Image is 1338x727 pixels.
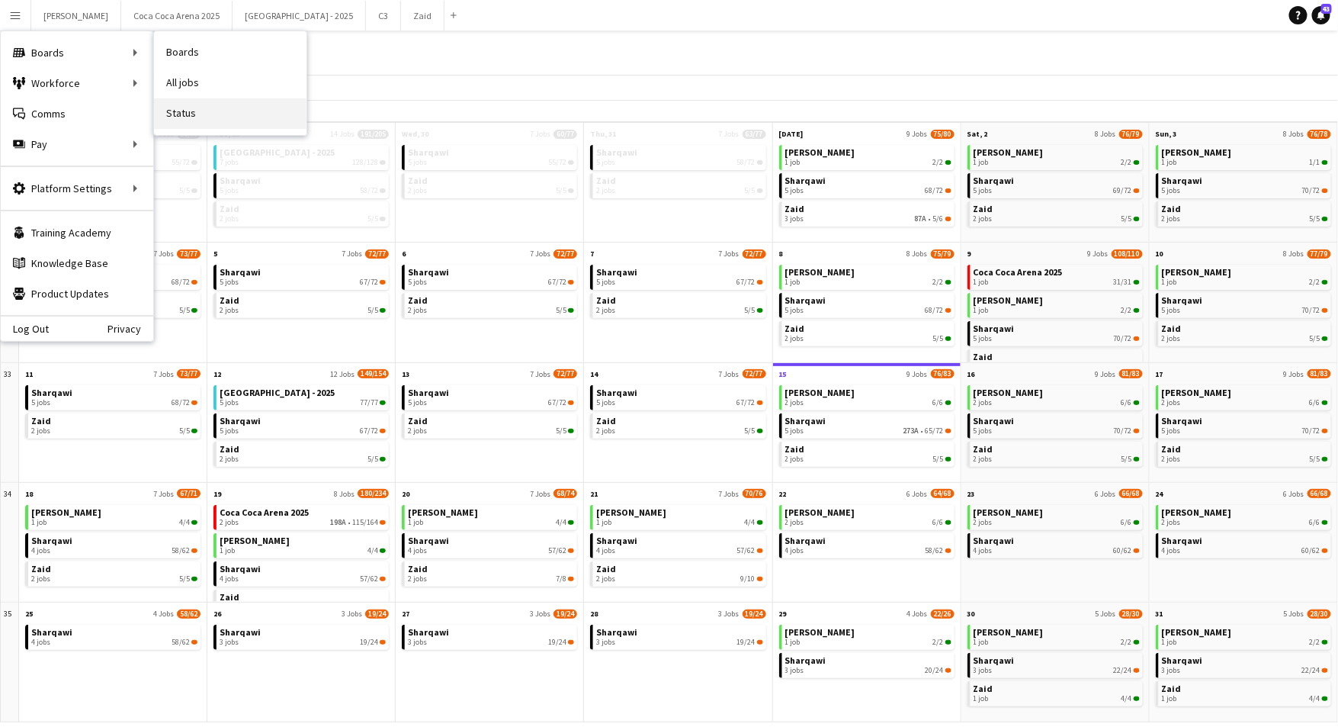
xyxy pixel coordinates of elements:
[785,214,951,224] div: •
[220,201,386,224] a: Zaid2 jobs5/5
[933,518,944,527] span: 6/6
[408,265,574,287] a: Sharqawi5 jobs67/72
[360,574,378,584] span: 57/62
[367,306,378,315] span: 5/5
[785,398,804,407] span: 2 jobs
[31,533,197,555] a: Sharqawi4 jobs58/62
[31,505,197,527] a: [PERSON_NAME]1 job4/4
[31,518,47,527] span: 1 job
[1310,334,1320,343] span: 5/5
[220,175,261,186] span: Sharqawi
[785,387,855,398] span: Kate
[737,398,756,407] span: 67/72
[366,1,401,31] button: C3
[926,306,944,315] span: 68/72
[974,442,1140,464] a: Zaid2 jobs5/5
[1114,546,1132,555] span: 60/62
[785,323,805,334] span: Zaid
[596,415,616,426] span: Zaid
[974,201,1140,224] a: Zaid2 jobs5/5
[360,278,378,287] span: 67/72
[785,385,951,407] a: [PERSON_NAME]2 jobs6/6
[1162,173,1328,195] a: Sharqawi5 jobs70/72
[556,426,566,436] span: 5/5
[596,546,615,555] span: 4 jobs
[1310,158,1320,167] span: 1/1
[31,415,51,426] span: Zaid
[408,294,428,306] span: Zaid
[1121,306,1132,315] span: 2/2
[933,398,944,407] span: 6/6
[408,306,427,315] span: 2 jobs
[408,175,428,186] span: Zaid
[1162,293,1328,315] a: Sharqawi5 jobs70/72
[1162,146,1232,158] span: Kate
[1310,278,1320,287] span: 2/2
[974,505,1140,527] a: [PERSON_NAME]2 jobs6/6
[220,563,261,574] span: Sharqawi
[1310,455,1320,464] span: 5/5
[220,266,261,278] span: Sharqawi
[1162,533,1328,555] a: Sharqawi4 jobs60/62
[974,351,993,362] span: Zaid
[785,426,804,436] span: 5 jobs
[220,173,386,195] a: Sharqawi5 jobs58/72
[933,278,944,287] span: 2/2
[220,413,386,436] a: Sharqawi5 jobs67/72
[367,214,378,224] span: 5/5
[220,518,239,527] span: 2 jobs
[1162,442,1328,464] a: Zaid2 jobs5/5
[31,535,72,546] span: Sharqawi
[154,68,306,98] a: All jobs
[785,533,951,555] a: Sharqawi4 jobs58/62
[220,385,386,407] a: [GEOGRAPHIC_DATA] - 20255 jobs77/77
[974,443,993,455] span: Zaid
[220,415,261,426] span: Sharqawi
[974,294,1044,306] span: Kate
[408,563,428,574] span: Zaid
[408,186,427,195] span: 2 jobs
[596,385,762,407] a: Sharqawi5 jobs67/72
[408,293,574,315] a: Zaid2 jobs5/5
[1162,145,1328,167] a: [PERSON_NAME]1 job1/1
[974,266,1063,278] span: Coca Coca Arena 2025
[1162,278,1177,287] span: 1 job
[785,505,951,527] a: [PERSON_NAME]2 jobs6/6
[1162,265,1328,287] a: [PERSON_NAME]1 job2/2
[408,173,574,195] a: Zaid2 jobs5/5
[974,349,1140,372] a: Zaid2 jobs5/5
[220,533,386,555] a: [PERSON_NAME]1 job4/4
[556,186,566,195] span: 5/5
[360,398,378,407] span: 77/77
[1321,4,1332,14] span: 43
[596,266,637,278] span: Sharqawi
[1,98,153,129] a: Comms
[785,145,951,167] a: [PERSON_NAME]1 job2/2
[1114,186,1132,195] span: 69/72
[596,413,762,436] a: Zaid2 jobs5/5
[785,278,801,287] span: 1 job
[974,323,1015,334] span: Sharqawi
[1121,214,1132,224] span: 5/5
[220,507,309,518] span: Coca Coca Arena 2025
[785,426,951,436] div: •
[408,533,574,555] a: Sharqawi4 jobs57/62
[1121,518,1132,527] span: 6/6
[408,145,574,167] a: Sharqawi5 jobs55/72
[408,574,427,584] span: 2 jobs
[31,574,50,584] span: 2 jobs
[220,387,335,398] span: Etihad Arena - 2025
[596,145,762,167] a: Sharqawi5 jobs58/72
[933,214,944,224] span: 5/6
[1162,186,1181,195] span: 5 jobs
[1310,518,1320,527] span: 6/6
[596,265,762,287] a: Sharqawi5 jobs67/72
[408,158,427,167] span: 5 jobs
[596,535,637,546] span: Sharqawi
[974,146,1044,158] span: Kate
[974,334,993,343] span: 5 jobs
[179,426,190,436] span: 5/5
[179,518,190,527] span: 4/4
[974,455,993,464] span: 2 jobs
[596,306,615,315] span: 2 jobs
